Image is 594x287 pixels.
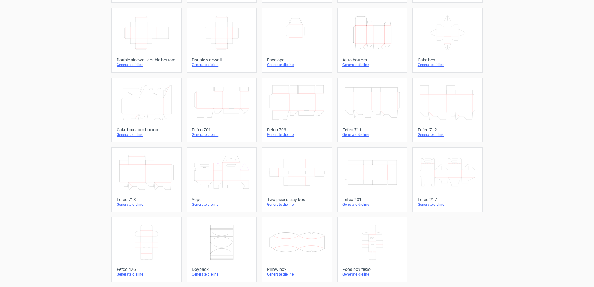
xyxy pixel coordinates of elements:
[262,8,332,73] a: EnvelopeGenerate dieline
[337,78,407,142] a: Fefco 711Generate dieline
[187,78,257,142] a: Fefco 701Generate dieline
[267,197,327,202] div: Two pieces tray box
[111,78,182,142] a: Cake box auto bottomGenerate dieline
[111,8,182,73] a: Double sidewall double bottomGenerate dieline
[337,8,407,73] a: Auto bottomGenerate dieline
[117,57,176,62] div: Double sidewall double bottom
[342,132,402,137] div: Generate dieline
[342,197,402,202] div: Fefco 201
[117,197,176,202] div: Fefco 713
[192,272,252,277] div: Generate dieline
[117,272,176,277] div: Generate dieline
[342,57,402,62] div: Auto bottom
[418,132,477,137] div: Generate dieline
[117,267,176,272] div: Fefco 426
[267,127,327,132] div: Fefco 703
[111,217,182,282] a: Fefco 426Generate dieline
[412,78,483,142] a: Fefco 712Generate dieline
[342,267,402,272] div: Food box flexo
[192,57,252,62] div: Double sidewall
[418,197,477,202] div: Fefco 217
[418,202,477,207] div: Generate dieline
[192,132,252,137] div: Generate dieline
[192,202,252,207] div: Generate dieline
[262,147,332,212] a: Two pieces tray boxGenerate dieline
[111,147,182,212] a: Fefco 713Generate dieline
[192,267,252,272] div: Doypack
[117,62,176,67] div: Generate dieline
[342,202,402,207] div: Generate dieline
[117,127,176,132] div: Cake box auto bottom
[192,127,252,132] div: Fefco 701
[337,217,407,282] a: Food box flexoGenerate dieline
[262,78,332,142] a: Fefco 703Generate dieline
[117,132,176,137] div: Generate dieline
[412,8,483,73] a: Cake boxGenerate dieline
[267,57,327,62] div: Envelope
[267,202,327,207] div: Generate dieline
[412,147,483,212] a: Fefco 217Generate dieline
[267,62,327,67] div: Generate dieline
[337,147,407,212] a: Fefco 201Generate dieline
[342,127,402,132] div: Fefco 711
[418,57,477,62] div: Cake box
[418,127,477,132] div: Fefco 712
[187,147,257,212] a: YopeGenerate dieline
[262,217,332,282] a: Pillow boxGenerate dieline
[187,217,257,282] a: DoypackGenerate dieline
[192,62,252,67] div: Generate dieline
[267,267,327,272] div: Pillow box
[342,272,402,277] div: Generate dieline
[342,62,402,67] div: Generate dieline
[267,132,327,137] div: Generate dieline
[187,8,257,73] a: Double sidewallGenerate dieline
[192,197,252,202] div: Yope
[267,272,327,277] div: Generate dieline
[117,202,176,207] div: Generate dieline
[418,62,477,67] div: Generate dieline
